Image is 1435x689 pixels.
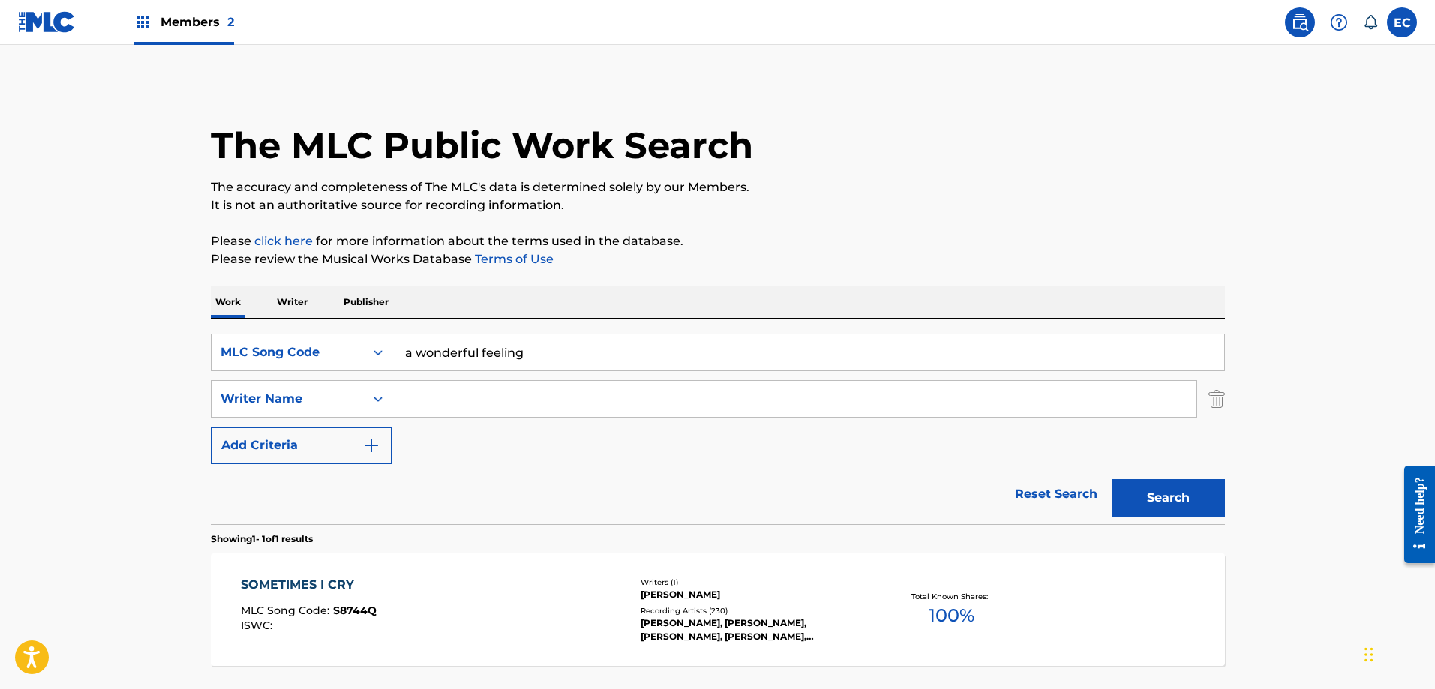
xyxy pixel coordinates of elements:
p: It is not an authoritative source for recording information. [211,196,1225,214]
iframe: Resource Center [1393,454,1435,575]
div: MLC Song Code [221,343,356,361]
span: ISWC : [241,619,276,632]
a: click here [254,234,313,248]
a: Reset Search [1007,478,1105,511]
img: help [1330,13,1348,31]
img: MLC Logo [18,11,76,33]
p: Writer [272,286,312,318]
a: SOMETIMES I CRYMLC Song Code:S8744QISWC:Writers (1)[PERSON_NAME]Recording Artists (230)[PERSON_NA... [211,553,1225,666]
p: Publisher [339,286,393,318]
span: Members [161,13,234,31]
div: [PERSON_NAME], [PERSON_NAME], [PERSON_NAME], [PERSON_NAME], [PERSON_NAME] [641,616,867,643]
img: Top Rightsholders [134,13,152,31]
span: MLC Song Code : [241,604,333,617]
div: Drag [1364,632,1373,677]
div: User Menu [1387,7,1417,37]
a: Public Search [1285,7,1315,37]
div: Recording Artists ( 230 ) [641,605,867,616]
img: search [1291,13,1309,31]
span: 100 % [929,602,974,629]
p: Work [211,286,245,318]
button: Add Criteria [211,427,392,464]
span: 2 [227,15,234,29]
img: 9d2ae6d4665cec9f34b9.svg [362,436,380,454]
img: Delete Criterion [1208,380,1225,418]
form: Search Form [211,334,1225,524]
a: Terms of Use [472,252,554,266]
p: Please for more information about the terms used in the database. [211,232,1225,250]
p: Total Known Shares: [911,591,992,602]
div: [PERSON_NAME] [641,588,867,601]
iframe: Chat Widget [1360,617,1435,689]
p: Showing 1 - 1 of 1 results [211,532,313,546]
div: Notifications [1363,15,1378,30]
span: S8744Q [333,604,377,617]
p: Please review the Musical Works Database [211,250,1225,268]
button: Search [1112,479,1225,517]
div: Writers ( 1 ) [641,577,867,588]
div: Help [1324,7,1354,37]
h1: The MLC Public Work Search [211,123,753,168]
div: SOMETIMES I CRY [241,576,377,594]
p: The accuracy and completeness of The MLC's data is determined solely by our Members. [211,178,1225,196]
div: Writer Name [221,390,356,408]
